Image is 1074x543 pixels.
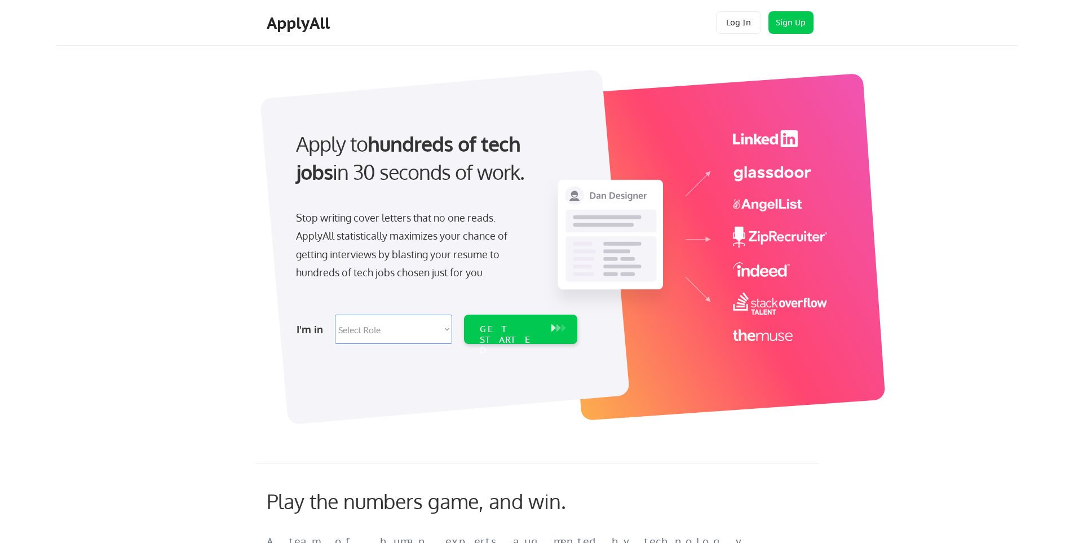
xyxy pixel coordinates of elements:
strong: hundreds of tech jobs [296,131,525,184]
button: Sign Up [768,11,814,34]
div: Apply to in 30 seconds of work. [296,130,573,187]
div: Play the numbers game, and win. [267,489,616,513]
button: Log In [716,11,761,34]
div: ApplyAll [267,14,333,33]
div: I'm in [297,320,328,338]
div: GET STARTED [480,324,540,356]
div: Stop writing cover letters that no one reads. ApplyAll statistically maximizes your chance of get... [296,209,528,282]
